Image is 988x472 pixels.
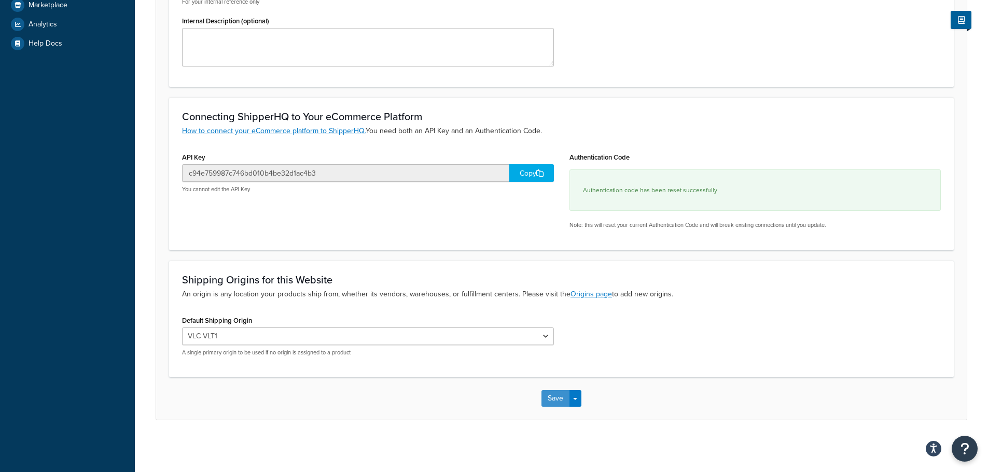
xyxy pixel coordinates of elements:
[182,17,269,25] label: Internal Description (optional)
[952,436,978,462] button: Open Resource Center
[951,11,971,29] button: Show Help Docs
[182,125,366,136] a: How to connect your eCommerce platform to ShipperHQ.
[570,289,612,299] a: Origins page
[569,153,630,161] label: Authentication Code
[8,15,127,34] a: Analytics
[509,164,554,182] div: Copy
[182,349,554,356] p: A single primary origin to be used if no origin is assigned to a product
[182,289,941,300] p: An origin is any location your products ship from, whether its vendors, warehouses, or fulfillmen...
[182,185,554,193] p: You cannot edit the API Key
[29,39,62,48] span: Help Docs
[182,274,941,285] h3: Shipping Origins for this Website
[182,111,941,122] h3: Connecting ShipperHQ to Your eCommerce Platform
[29,20,57,29] span: Analytics
[569,221,941,229] p: Note: this will reset your current Authentication Code and will break existing connections until ...
[583,185,717,195] small: Authentication code has been reset successfully
[29,1,67,10] span: Marketplace
[541,390,569,407] button: Save
[8,34,127,53] a: Help Docs
[182,317,252,324] label: Default Shipping Origin
[182,153,205,161] label: API Key
[182,125,941,137] p: You need both an API Key and an Authentication Code.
